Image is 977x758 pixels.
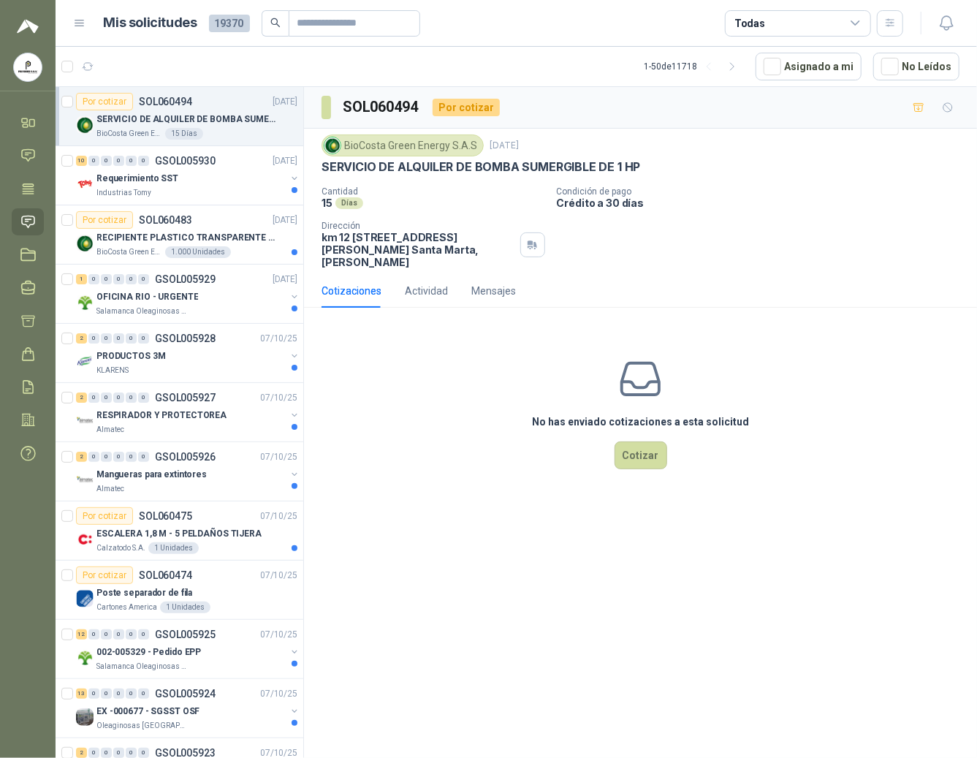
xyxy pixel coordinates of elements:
div: 0 [126,748,137,758]
div: 10 [76,156,87,166]
div: 0 [126,333,137,344]
p: Almatec [96,483,124,495]
p: SERVICIO DE ALQUILER DE BOMBA SUMERGIBLE DE 1 HP [96,113,278,126]
div: 0 [126,629,137,640]
p: 15 [322,197,332,209]
div: 1.000 Unidades [165,246,231,258]
p: Calzatodo S.A. [96,542,145,554]
p: SERVICIO DE ALQUILER DE BOMBA SUMERGIBLE DE 1 HP [322,159,640,175]
div: Por cotizar [76,211,133,229]
p: Oleaginosas [GEOGRAPHIC_DATA][PERSON_NAME] [96,720,189,732]
div: 0 [126,156,137,166]
div: 0 [88,629,99,640]
div: 2 [76,333,87,344]
div: Por cotizar [433,99,500,116]
div: 2 [76,393,87,403]
p: EX -000677 - SGSST OSF [96,705,199,719]
div: 0 [113,452,124,462]
a: 12 0 0 0 0 0 GSOL00592507/10/25 Company Logo002-005329 - Pedido EPPSalamanca Oleaginosas SAS [76,626,300,672]
div: 0 [101,156,112,166]
div: 0 [126,689,137,699]
div: 0 [88,156,99,166]
img: Company Logo [14,53,42,81]
div: 0 [101,629,112,640]
div: 0 [138,689,149,699]
p: 07/10/25 [260,687,297,701]
p: BioCosta Green Energy S.A.S [96,128,162,140]
div: 0 [138,452,149,462]
p: 002-005329 - Pedido EPP [96,645,201,659]
p: GSOL005923 [155,748,216,758]
div: 0 [88,689,99,699]
h1: Mis solicitudes [104,12,197,34]
img: Company Logo [76,294,94,311]
p: Salamanca Oleaginosas SAS [96,661,189,672]
div: 1 - 50 de 11718 [644,55,744,78]
div: 0 [101,393,112,403]
img: Company Logo [76,708,94,726]
a: 2 0 0 0 0 0 GSOL00592807/10/25 Company LogoPRODUCTOS 3MKLARENS [76,330,300,376]
p: GSOL005924 [155,689,216,699]
p: SOL060474 [139,570,192,580]
div: 0 [113,274,124,284]
div: 0 [113,748,124,758]
img: Company Logo [76,649,94,667]
div: 2 [76,452,87,462]
a: 13 0 0 0 0 0 GSOL00592407/10/25 Company LogoEX -000677 - SGSST OSFOleaginosas [GEOGRAPHIC_DATA][P... [76,685,300,732]
a: 2 0 0 0 0 0 GSOL00592707/10/25 Company LogoRESPIRADOR Y PROTECTOREAAlmatec [76,389,300,436]
p: [DATE] [273,273,297,287]
div: 0 [113,333,124,344]
div: Actividad [405,283,448,299]
p: GSOL005925 [155,629,216,640]
img: Company Logo [76,531,94,548]
p: Cartones America [96,602,157,613]
button: No Leídos [873,53,959,80]
p: 07/10/25 [260,628,297,642]
p: 07/10/25 [260,391,297,405]
img: Logo peakr [17,18,39,35]
div: 0 [126,452,137,462]
p: km 12 [STREET_ADDRESS][PERSON_NAME] Santa Marta , [PERSON_NAME] [322,231,514,268]
p: 07/10/25 [260,509,297,523]
p: PRODUCTOS 3M [96,349,166,363]
p: Dirección [322,221,514,231]
div: 1 Unidades [160,602,210,613]
button: Asignado a mi [756,53,862,80]
h3: No has enviado cotizaciones a esta solicitud [532,414,749,430]
div: 15 Días [165,128,203,140]
div: 0 [88,393,99,403]
p: Cantidad [322,186,545,197]
p: 07/10/25 [260,450,297,464]
img: Company Logo [76,353,94,371]
div: 0 [138,156,149,166]
div: 0 [126,274,137,284]
p: Industrias Tomy [96,187,151,199]
p: 07/10/25 [260,569,297,583]
div: 0 [138,748,149,758]
div: Días [335,197,363,209]
p: Condición de pago [557,186,971,197]
a: Por cotizarSOL060494[DATE] Company LogoSERVICIO DE ALQUILER DE BOMBA SUMERGIBLE DE 1 HPBioCosta G... [56,87,303,146]
img: Company Logo [76,471,94,489]
span: 19370 [209,15,250,32]
div: 2 [76,748,87,758]
div: Cotizaciones [322,283,381,299]
img: Company Logo [76,235,94,252]
div: 0 [113,689,124,699]
div: Por cotizar [76,566,133,584]
a: Por cotizarSOL06047507/10/25 Company LogoESCALERA 1,8 M - 5 PELDAÑOS TIJERACalzatodo S.A.1 Unidades [56,501,303,561]
p: [DATE] [273,154,297,168]
a: 10 0 0 0 0 0 GSOL005930[DATE] Company LogoRequerimiento SSTIndustrias Tomy [76,152,300,199]
a: 1 0 0 0 0 0 GSOL005929[DATE] Company LogoOFICINA RIO - URGENTESalamanca Oleaginosas SAS [76,270,300,317]
div: Por cotizar [76,507,133,525]
p: GSOL005926 [155,452,216,462]
p: Requerimiento SST [96,172,178,186]
p: RECIPIENTE PLASTICO TRANSPARENTE 500 ML [96,231,278,245]
div: 0 [126,393,137,403]
a: 2 0 0 0 0 0 GSOL00592607/10/25 Company LogoMangueras para extintoresAlmatec [76,448,300,495]
div: 0 [113,393,124,403]
div: 12 [76,629,87,640]
div: 0 [101,748,112,758]
img: Company Logo [324,137,341,154]
p: GSOL005928 [155,333,216,344]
